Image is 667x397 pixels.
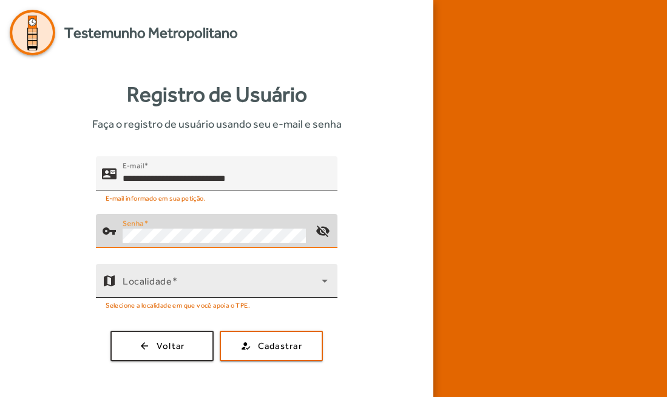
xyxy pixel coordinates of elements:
[258,339,302,353] span: Cadastrar
[123,219,144,227] mat-label: Senha
[123,275,172,286] mat-label: Localidade
[64,22,238,44] span: Testemunho Metropolitano
[110,331,214,361] button: Voltar
[106,298,250,311] mat-hint: Selecione a localidade em que você apoia o TPE.
[157,339,185,353] span: Voltar
[10,10,55,55] img: Logo Agenda
[127,78,307,111] strong: Registro de Usuário
[123,161,144,170] mat-label: E-mail
[308,216,337,246] mat-icon: visibility_off
[102,224,117,238] mat-icon: vpn_key
[102,166,117,181] mat-icon: contact_mail
[102,274,117,288] mat-icon: map
[106,191,206,204] mat-hint: E-mail informado em sua petição.
[220,331,323,361] button: Cadastrar
[92,116,342,132] span: Faça o registro de usuário usando seu e-mail e senha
